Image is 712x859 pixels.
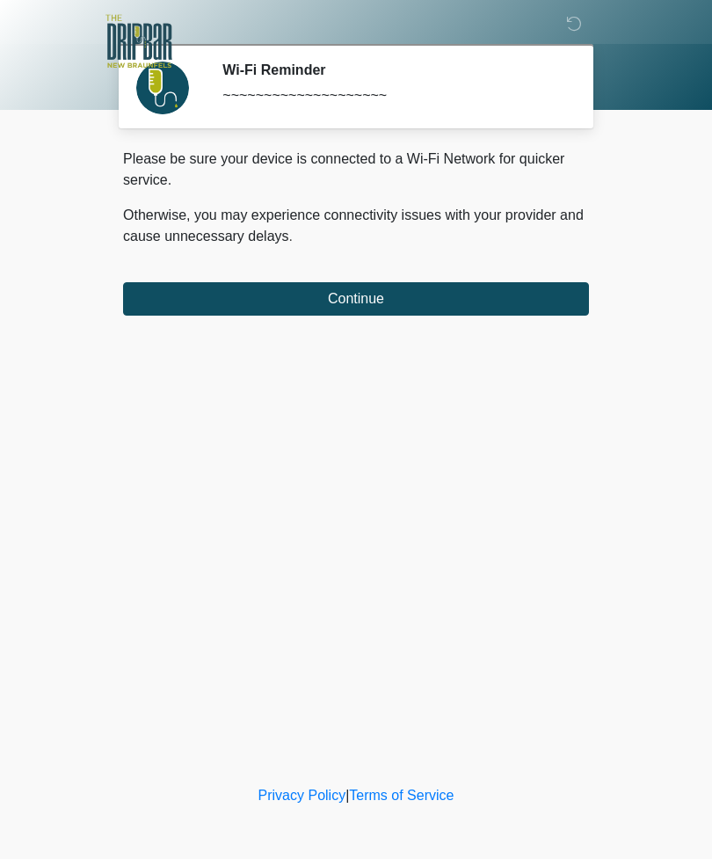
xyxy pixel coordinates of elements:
[123,282,589,316] button: Continue
[258,788,346,803] a: Privacy Policy
[123,205,589,247] p: Otherwise, you may experience connectivity issues with your provider and cause unnecessary delays
[289,229,293,244] span: .
[222,85,563,106] div: ~~~~~~~~~~~~~~~~~~~~
[136,62,189,114] img: Agent Avatar
[123,149,589,191] p: Please be sure your device is connected to a Wi-Fi Network for quicker service.
[345,788,349,803] a: |
[105,13,172,70] img: The DRIPBaR - New Braunfels Logo
[349,788,454,803] a: Terms of Service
